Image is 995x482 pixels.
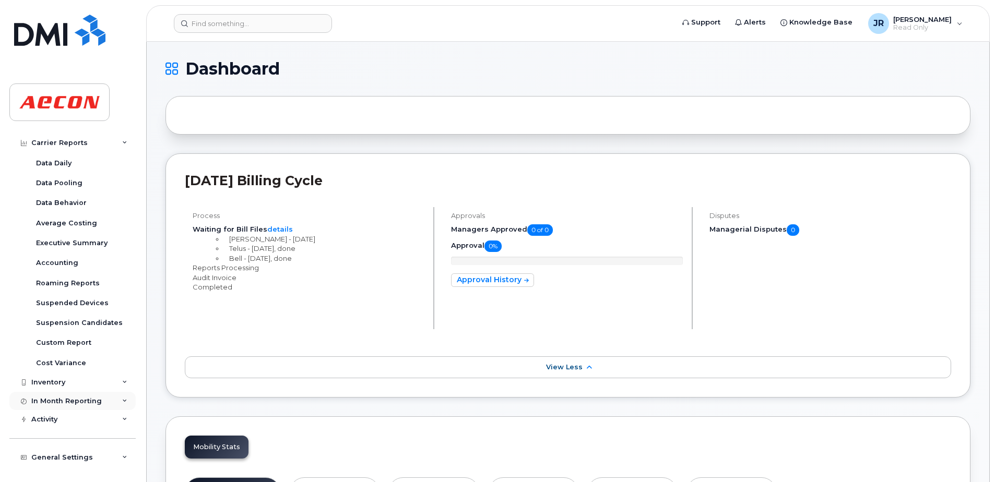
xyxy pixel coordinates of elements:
li: Reports Processing [193,263,424,273]
a: Approval History [451,273,534,287]
span: 0 of 0 [527,224,553,236]
li: Completed [193,282,424,292]
li: Bell - [DATE], done [224,254,424,263]
h2: [DATE] Billing Cycle [185,173,951,188]
h4: Disputes [709,212,951,220]
h5: Managers Approved [451,224,683,236]
span: View Less [546,363,583,371]
h4: Approvals [451,212,683,220]
li: Audit Invoice [193,273,424,283]
li: Telus - [DATE], done [224,244,424,254]
span: 0 [787,224,799,236]
span: Dashboard [185,61,280,77]
li: [PERSON_NAME] - [DATE] [224,234,424,244]
a: details [267,225,293,233]
h4: Process [193,212,424,220]
span: 0% [484,240,502,252]
h5: Managerial Disputes [709,224,951,236]
li: Waiting for Bill Files [193,224,424,234]
h5: Approval [451,240,683,252]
